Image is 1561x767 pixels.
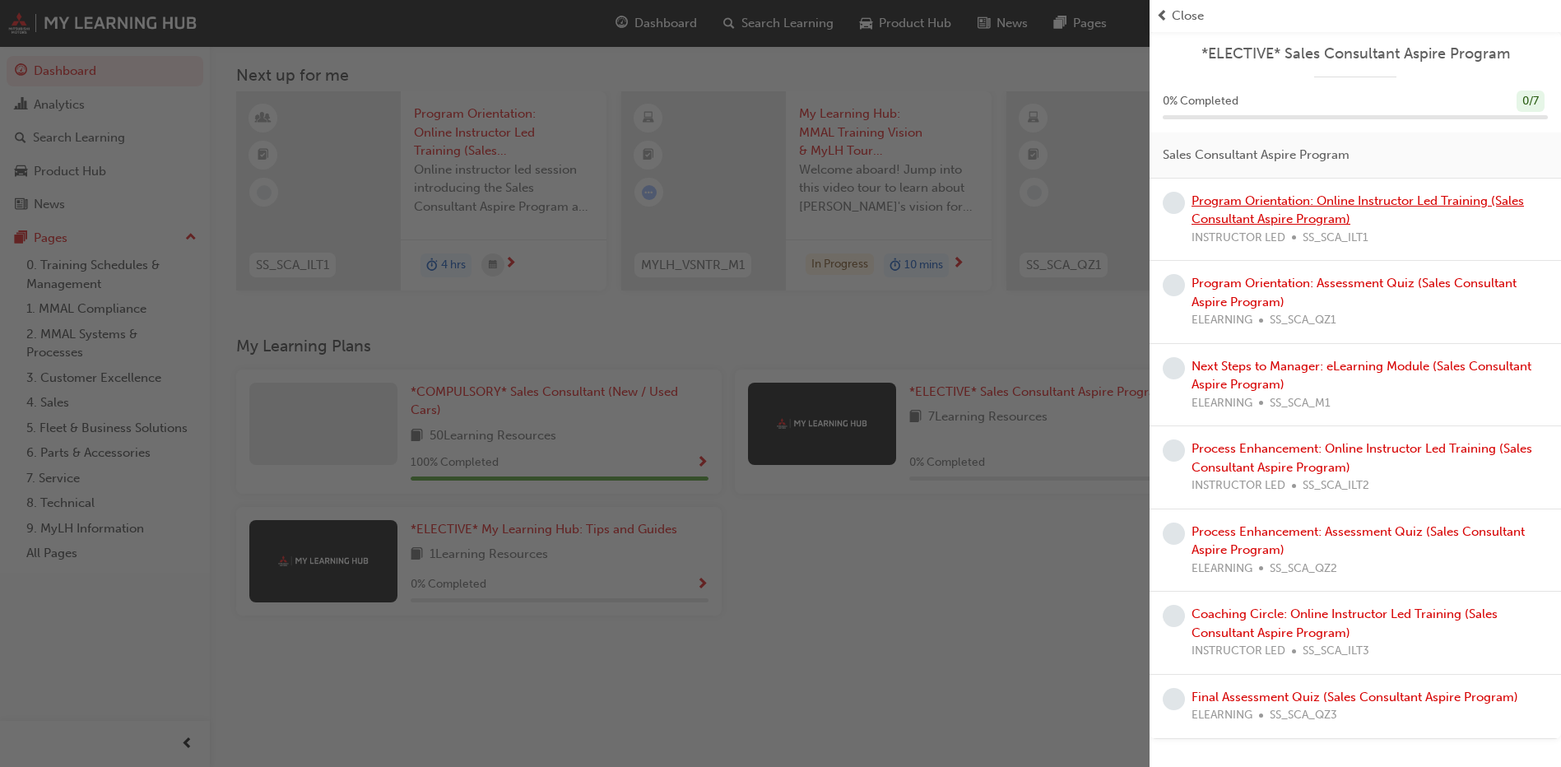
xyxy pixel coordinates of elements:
a: Final Assessment Quiz (Sales Consultant Aspire Program) [1192,690,1518,704]
span: SS_SCA_ILT3 [1303,642,1369,661]
span: INSTRUCTOR LED [1192,229,1285,248]
span: ELEARNING [1192,394,1252,413]
span: SS_SCA_QZ1 [1270,311,1336,330]
span: learningRecordVerb_NONE-icon [1163,192,1185,214]
span: learningRecordVerb_NONE-icon [1163,357,1185,379]
a: Process Enhancement: Assessment Quiz (Sales Consultant Aspire Program) [1192,524,1525,558]
a: Program Orientation: Online Instructor Led Training (Sales Consultant Aspire Program) [1192,193,1524,227]
a: Next Steps to Manager: eLearning Module (Sales Consultant Aspire Program) [1192,359,1531,393]
a: Program Orientation: Assessment Quiz (Sales Consultant Aspire Program) [1192,276,1517,309]
span: 0 % Completed [1163,92,1238,111]
span: INSTRUCTOR LED [1192,642,1285,661]
span: learningRecordVerb_NONE-icon [1163,523,1185,545]
span: learningRecordVerb_NONE-icon [1163,274,1185,296]
a: *ELECTIVE* Sales Consultant Aspire Program [1163,44,1548,63]
span: learningRecordVerb_NONE-icon [1163,439,1185,462]
span: SS_SCA_ILT2 [1303,476,1369,495]
button: prev-iconClose [1156,7,1554,26]
span: prev-icon [1156,7,1168,26]
span: INSTRUCTOR LED [1192,476,1285,495]
span: ELEARNING [1192,311,1252,330]
span: SS_SCA_ILT1 [1303,229,1368,248]
span: SS_SCA_QZ2 [1270,560,1337,579]
span: Sales Consultant Aspire Program [1163,146,1350,165]
a: Coaching Circle: Online Instructor Led Training (Sales Consultant Aspire Program) [1192,607,1498,640]
span: SS_SCA_M1 [1270,394,1331,413]
span: ELEARNING [1192,706,1252,725]
a: Process Enhancement: Online Instructor Led Training (Sales Consultant Aspire Program) [1192,441,1532,475]
span: SS_SCA_QZ3 [1270,706,1337,725]
span: Close [1172,7,1204,26]
span: learningRecordVerb_NONE-icon [1163,688,1185,710]
div: 0 / 7 [1517,91,1545,113]
span: learningRecordVerb_NONE-icon [1163,605,1185,627]
span: ELEARNING [1192,560,1252,579]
